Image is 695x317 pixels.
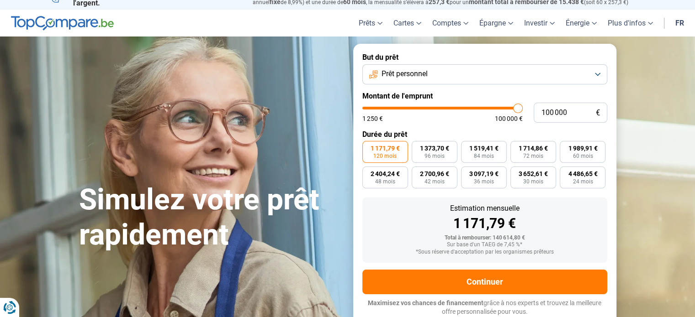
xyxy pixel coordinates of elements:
[519,145,548,151] span: 1 714,86 €
[560,10,602,36] a: Énergie
[670,10,690,36] a: fr
[371,171,400,177] span: 2 404,24 €
[11,16,114,31] img: TopCompare
[523,153,543,159] span: 72 mois
[375,179,395,184] span: 48 mois
[420,145,449,151] span: 1 373,70 €
[370,249,600,255] div: *Sous réserve d'acceptation par les organismes prêteurs
[362,270,607,294] button: Continuer
[371,145,400,151] span: 1 171,79 €
[474,10,519,36] a: Épargne
[373,153,397,159] span: 120 mois
[370,242,600,248] div: Sur base d'un TAEG de 7,45 %*
[362,130,607,139] label: Durée du prêt
[568,145,597,151] span: 1 989,91 €
[362,299,607,317] p: grâce à nos experts et trouvez la meilleure offre personnalisée pour vous.
[523,179,543,184] span: 30 mois
[602,10,658,36] a: Plus d'infos
[79,182,342,253] h1: Simulez votre prêt rapidement
[362,53,607,62] label: But du prêt
[573,179,593,184] span: 24 mois
[353,10,388,36] a: Prêts
[382,69,428,79] span: Prêt personnel
[469,171,499,177] span: 3 097,19 €
[519,171,548,177] span: 3 652,61 €
[370,235,600,241] div: Total à rembourser: 140 614,80 €
[427,10,474,36] a: Comptes
[596,109,600,117] span: €
[362,92,607,100] label: Montant de l'emprunt
[474,153,494,159] span: 84 mois
[519,10,560,36] a: Investir
[568,171,597,177] span: 4 486,65 €
[368,299,483,307] span: Maximisez vos chances de financement
[573,153,593,159] span: 60 mois
[495,115,523,122] span: 100 000 €
[424,153,445,159] span: 96 mois
[474,179,494,184] span: 36 mois
[362,115,383,122] span: 1 250 €
[424,179,445,184] span: 42 mois
[370,205,600,212] div: Estimation mensuelle
[388,10,427,36] a: Cartes
[370,217,600,230] div: 1 171,79 €
[469,145,499,151] span: 1 519,41 €
[420,171,449,177] span: 2 700,96 €
[362,64,607,84] button: Prêt personnel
